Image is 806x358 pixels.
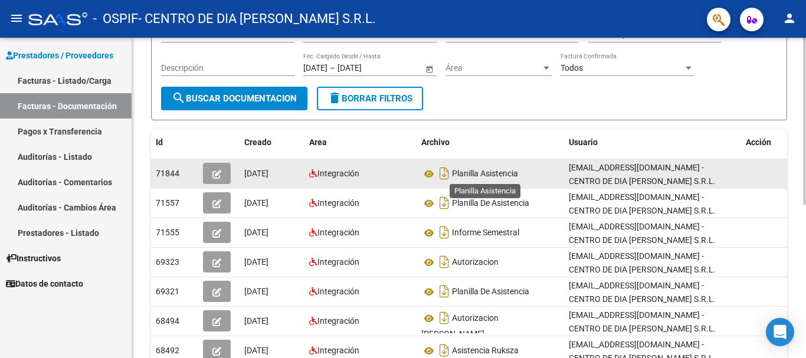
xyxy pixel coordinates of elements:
[327,93,412,104] span: Borrar Filtros
[244,198,268,208] span: [DATE]
[561,63,583,73] span: Todos
[156,198,179,208] span: 71557
[437,308,452,327] i: Descargar documento
[327,91,342,105] mat-icon: delete
[423,63,435,75] button: Open calendar
[445,63,541,73] span: Área
[452,258,499,267] span: Autorizacion
[317,257,359,267] span: Integración
[452,228,519,238] span: Informe Semestral
[569,251,716,274] span: [EMAIL_ADDRESS][DOMAIN_NAME] - CENTRO DE DIA [PERSON_NAME] S.R.L.
[317,198,359,208] span: Integración
[452,199,529,208] span: Planilla De Asistencia
[138,6,376,32] span: - CENTRO DE DIA [PERSON_NAME] S.R.L.
[317,287,359,296] span: Integración
[569,310,716,333] span: [EMAIL_ADDRESS][DOMAIN_NAME] - CENTRO DE DIA [PERSON_NAME] S.R.L.
[421,314,499,339] span: Autorizacion [PERSON_NAME]
[569,192,716,215] span: [EMAIL_ADDRESS][DOMAIN_NAME] - CENTRO DE DIA [PERSON_NAME] S.R.L.
[317,228,359,237] span: Integración
[244,228,268,237] span: [DATE]
[452,287,529,297] span: Planilla De Asistencia
[766,318,794,346] div: Open Intercom Messenger
[172,93,297,104] span: Buscar Documentacion
[244,287,268,296] span: [DATE]
[156,257,179,267] span: 69323
[417,130,564,155] datatable-header-cell: Archivo
[564,130,741,155] datatable-header-cell: Usuario
[151,130,198,155] datatable-header-cell: Id
[156,287,179,296] span: 69321
[244,316,268,326] span: [DATE]
[421,137,450,147] span: Archivo
[303,63,327,73] input: Start date
[437,223,452,242] i: Descargar documento
[437,282,452,301] i: Descargar documento
[156,228,179,237] span: 71555
[741,130,800,155] datatable-header-cell: Acción
[156,346,179,355] span: 68492
[782,11,797,25] mat-icon: person
[244,169,268,178] span: [DATE]
[309,137,327,147] span: Area
[452,169,518,179] span: Planilla Asistencia
[317,169,359,178] span: Integración
[437,164,452,183] i: Descargar documento
[244,137,271,147] span: Creado
[6,49,113,62] span: Prestadores / Proveedores
[569,222,716,245] span: [EMAIL_ADDRESS][DOMAIN_NAME] - CENTRO DE DIA [PERSON_NAME] S.R.L.
[244,257,268,267] span: [DATE]
[569,281,716,304] span: [EMAIL_ADDRESS][DOMAIN_NAME] - CENTRO DE DIA [PERSON_NAME] S.R.L.
[330,63,335,73] span: –
[9,11,24,25] mat-icon: menu
[240,130,304,155] datatable-header-cell: Creado
[156,316,179,326] span: 68494
[746,137,771,147] span: Acción
[452,346,519,356] span: Asistencia Ruksza
[172,91,186,105] mat-icon: search
[6,252,61,265] span: Instructivos
[569,163,716,186] span: [EMAIL_ADDRESS][DOMAIN_NAME] - CENTRO DE DIA [PERSON_NAME] S.R.L.
[317,316,359,326] span: Integración
[6,277,83,290] span: Datos de contacto
[317,346,359,355] span: Integración
[93,6,138,32] span: - OSPIF
[317,87,423,110] button: Borrar Filtros
[156,137,163,147] span: Id
[437,252,452,271] i: Descargar documento
[161,87,307,110] button: Buscar Documentacion
[437,193,452,212] i: Descargar documento
[244,346,268,355] span: [DATE]
[338,63,395,73] input: End date
[569,137,598,147] span: Usuario
[156,169,179,178] span: 71844
[304,130,417,155] datatable-header-cell: Area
